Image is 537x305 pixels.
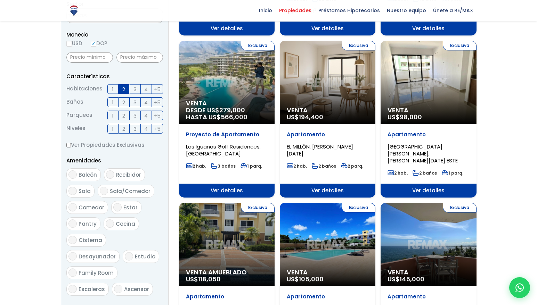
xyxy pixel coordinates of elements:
span: Pantry [79,220,97,227]
span: 2 [122,85,125,94]
input: Precio máximo [116,52,163,63]
span: Venta [186,100,268,107]
span: Ver detalles [381,22,476,35]
input: DOP [91,41,96,47]
span: +5 [154,85,161,94]
span: Inicio [255,5,276,16]
input: Recibidor [106,170,114,179]
span: US$ [388,275,424,283]
span: 3 [133,111,137,120]
span: 2 hab. [287,163,307,169]
span: Cisterna [79,236,102,244]
span: Sala/Comedor [110,187,150,195]
label: DOP [91,39,107,48]
input: Desayunador [68,252,77,260]
span: 1 parq. [442,170,463,176]
span: Exclusiva [241,203,275,212]
input: Cocina [106,219,114,228]
input: Balcón [68,170,77,179]
span: DESDE US$ [186,107,268,121]
span: Ver detalles [381,184,476,198]
span: Exclusiva [443,41,477,50]
span: [GEOGRAPHIC_DATA][PERSON_NAME], [PERSON_NAME][DATE] ESTE [388,143,458,164]
span: Balcón [79,171,97,178]
p: Apartamento [186,293,268,300]
span: 2 [122,98,125,107]
p: Apartamento [287,293,368,300]
span: Venta [287,107,368,114]
span: 98,000 [400,113,422,121]
span: +5 [154,125,161,133]
span: Venta Amueblado [186,269,268,276]
span: Las Iguanas Golf Residences, [GEOGRAPHIC_DATA] [186,143,261,157]
span: 3 baños [211,163,236,169]
span: HASTA US$ [186,114,268,121]
span: Venta [287,269,368,276]
span: 1 parq. [241,163,262,169]
input: Estar [113,203,122,211]
a: Exclusiva Venta DESDE US$279,000 HASTA US$566,000 Proyecto de Apartamento Las Iguanas Golf Reside... [179,41,275,198]
span: +5 [154,111,161,120]
span: 2 hab. [388,170,408,176]
span: Estudio [135,253,155,260]
img: Logo de REMAX [68,5,80,17]
input: Estudio [125,252,133,260]
span: Cocina [116,220,135,227]
span: 566,000 [221,113,247,121]
span: Ver detalles [179,184,275,198]
span: 105,000 [299,275,324,283]
span: 279,000 [219,106,245,114]
span: Moneda [66,30,163,39]
a: Exclusiva Venta US$194,400 Apartamento EL MILLÓN, [PERSON_NAME][DATE] 2 hab. 2 baños 2 parq. Ver ... [280,41,375,198]
label: USD [66,39,82,48]
span: Niveles [66,124,86,134]
span: 1 [112,111,114,120]
input: Comedor [68,203,77,211]
span: US$ [388,113,422,121]
span: 4 [144,111,148,120]
span: 1 [112,85,114,94]
span: Nuestro equipo [383,5,430,16]
span: 118,050 [198,275,221,283]
span: US$ [287,275,324,283]
span: 145,000 [400,275,424,283]
span: Préstamos Hipotecarios [315,5,383,16]
span: 2 hab. [186,163,206,169]
input: USD [66,41,72,47]
span: Venta [388,107,469,114]
p: Apartamento [388,293,469,300]
span: Escaleras [79,286,105,293]
span: 1 [112,125,114,133]
span: Exclusiva [241,41,275,50]
span: Baños [66,97,83,107]
span: US$ [287,113,323,121]
input: Sala [68,187,77,195]
p: Amenidades [66,156,163,165]
input: Escaleras [68,285,77,293]
span: 2 parq. [341,163,363,169]
input: Pantry [68,219,77,228]
span: EL MILLÓN, [PERSON_NAME][DATE] [287,143,353,157]
span: 1 [112,98,114,107]
input: Ascensor [114,285,122,293]
label: Ver Propiedades Exclusivas [66,141,163,149]
span: Comedor [79,204,104,211]
a: Exclusiva Venta US$98,000 Apartamento [GEOGRAPHIC_DATA][PERSON_NAME], [PERSON_NAME][DATE] ESTE 2 ... [381,41,476,198]
span: Exclusiva [443,203,477,212]
span: Venta [388,269,469,276]
span: Habitaciones [66,84,103,94]
span: Desayunador [79,253,116,260]
span: +5 [154,98,161,107]
input: Sala/Comedor [100,187,108,195]
span: Únete a RE/MAX [430,5,477,16]
span: 2 [122,111,125,120]
span: Exclusiva [342,41,375,50]
span: US$ [186,275,221,283]
span: 3 [133,125,137,133]
span: Parqueos [66,111,92,120]
span: 2 baños [312,163,336,169]
span: 4 [144,85,148,94]
p: Características [66,72,163,81]
span: 2 baños [413,170,437,176]
span: 4 [144,98,148,107]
